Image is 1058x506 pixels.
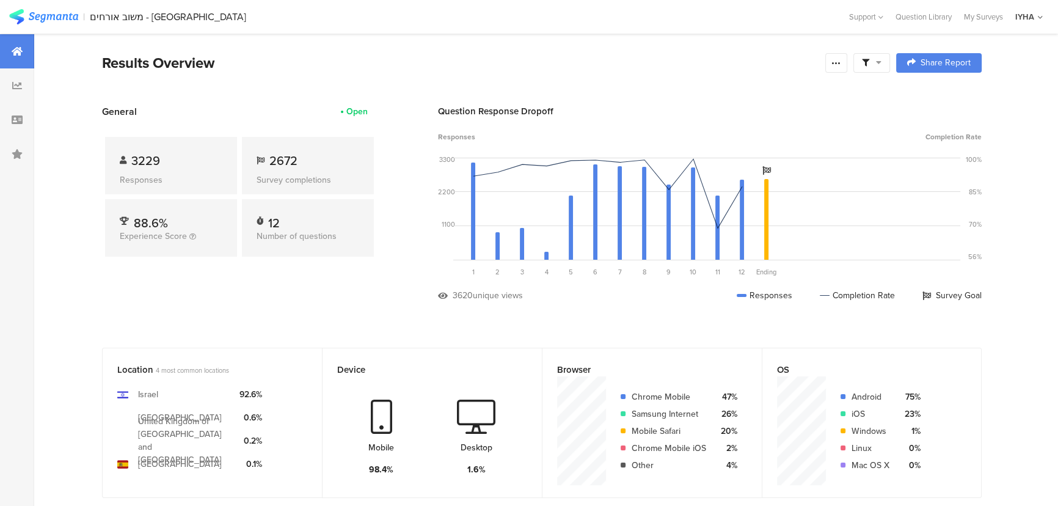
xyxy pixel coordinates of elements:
[138,458,222,471] div: [GEOGRAPHIC_DATA]
[495,267,500,277] span: 2
[120,174,222,186] div: Responses
[117,363,287,376] div: Location
[156,365,229,375] span: 4 most common locations
[852,408,889,420] div: iOS
[737,289,792,302] div: Responses
[138,388,158,401] div: Israel
[632,442,706,455] div: Chrome Mobile iOS
[716,425,737,438] div: 20%
[438,187,455,197] div: 2200
[618,267,622,277] span: 7
[569,267,573,277] span: 5
[337,363,507,376] div: Device
[1015,11,1034,23] div: IYHA
[666,267,671,277] span: 9
[762,166,771,175] i: Survey Goal
[852,459,889,472] div: Mac OS X
[632,425,706,438] div: Mobile Safari
[925,131,982,142] span: Completion Rate
[921,59,971,67] span: Share Report
[83,10,85,24] div: |
[899,425,921,438] div: 1%
[461,441,492,454] div: Desktop
[889,11,958,23] a: Question Library
[439,155,455,164] div: 3300
[754,267,779,277] div: Ending
[852,391,889,403] div: Android
[968,252,982,262] div: 56%
[520,267,524,277] span: 3
[90,11,246,23] div: משוב אורחים - [GEOGRAPHIC_DATA]
[239,411,262,424] div: 0.6%
[257,230,337,243] span: Number of questions
[473,289,523,302] div: unique views
[120,230,187,243] span: Experience Score
[716,459,737,472] div: 4%
[899,408,921,420] div: 23%
[102,52,819,74] div: Results Overview
[632,459,706,472] div: Other
[820,289,895,302] div: Completion Rate
[472,267,475,277] span: 1
[239,388,262,401] div: 92.6%
[643,267,646,277] span: 8
[849,7,883,26] div: Support
[716,408,737,420] div: 26%
[368,441,394,454] div: Mobile
[777,363,946,376] div: OS
[899,459,921,472] div: 0%
[966,155,982,164] div: 100%
[545,267,549,277] span: 4
[239,435,262,447] div: 0.2%
[467,463,486,476] div: 1.6%
[899,391,921,403] div: 75%
[716,391,737,403] div: 47%
[438,131,475,142] span: Responses
[138,415,230,466] div: United Kingdom of [GEOGRAPHIC_DATA] and [GEOGRAPHIC_DATA]
[593,267,597,277] span: 6
[138,411,222,424] div: [GEOGRAPHIC_DATA]
[346,105,368,118] div: Open
[958,11,1009,23] a: My Surveys
[716,442,737,455] div: 2%
[269,152,297,170] span: 2672
[899,442,921,455] div: 0%
[739,267,745,277] span: 12
[102,105,137,119] span: General
[438,105,982,118] div: Question Response Dropoff
[852,442,889,455] div: Linux
[969,219,982,229] div: 70%
[257,174,359,186] div: Survey completions
[369,463,393,476] div: 98.4%
[442,219,455,229] div: 1100
[852,425,889,438] div: Windows
[268,214,280,226] div: 12
[690,267,696,277] span: 10
[9,9,78,24] img: segmanta logo
[453,289,473,302] div: 3620
[134,214,168,232] span: 88.6%
[557,363,727,376] div: Browser
[969,187,982,197] div: 85%
[131,152,160,170] span: 3229
[922,289,982,302] div: Survey Goal
[715,267,720,277] span: 11
[632,408,706,420] div: Samsung Internet
[632,391,706,403] div: Chrome Mobile
[239,458,262,471] div: 0.1%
